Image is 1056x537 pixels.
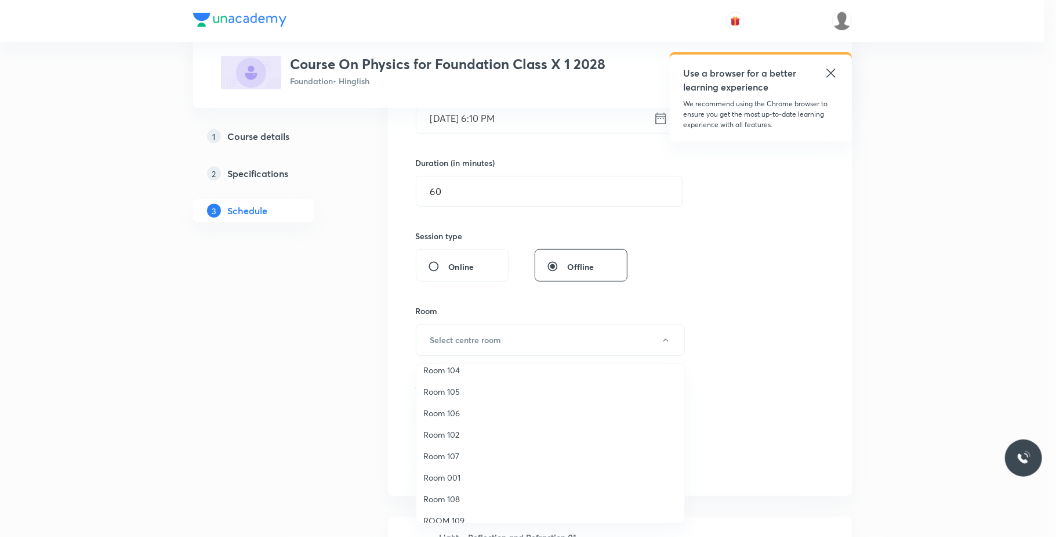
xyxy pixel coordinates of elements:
span: Room 107 [423,450,677,462]
span: Room 108 [423,493,677,505]
span: Room 104 [423,364,677,376]
span: Room 105 [423,385,677,398]
span: Room 106 [423,407,677,419]
span: Room 102 [423,428,677,441]
span: Room 001 [423,471,677,484]
span: ROOM 109 [423,514,677,527]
